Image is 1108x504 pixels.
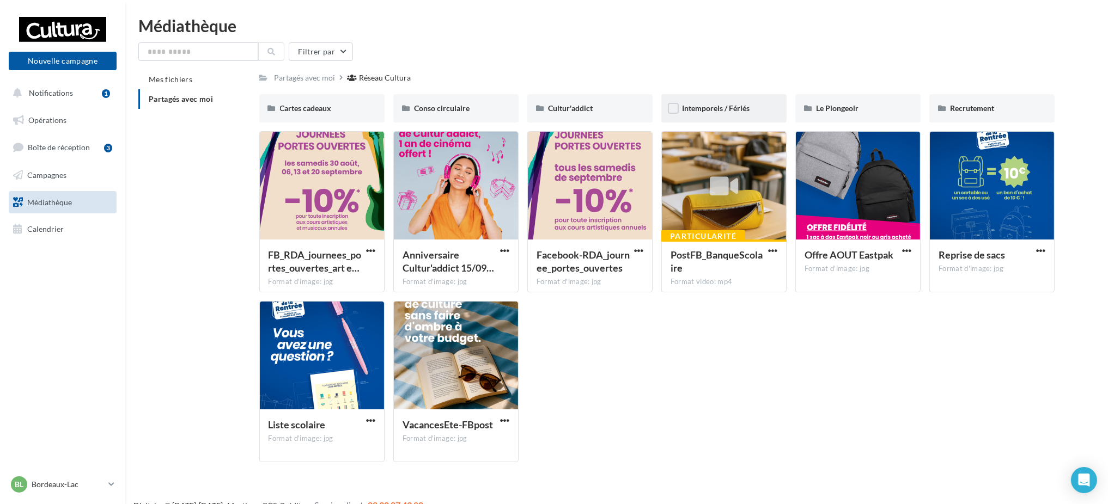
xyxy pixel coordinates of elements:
[537,277,643,287] div: Format d'image: jpg
[939,249,1005,261] span: Reprise de sacs
[27,197,72,206] span: Médiathèque
[1071,467,1097,493] div: Open Intercom Messenger
[27,224,64,233] span: Calendrier
[104,144,112,152] div: 3
[403,277,509,287] div: Format d'image: jpg
[548,103,593,113] span: Cultur'addict
[403,419,493,431] span: VacancesEte-FBpost
[269,419,326,431] span: Liste scolaire
[15,479,23,490] span: BL
[671,249,763,274] span: PostFB_BanqueScolaire
[9,52,117,70] button: Nouvelle campagne
[32,479,104,490] p: Bordeaux-Lac
[7,218,119,241] a: Calendrier
[289,42,353,61] button: Filtrer par
[805,249,893,261] span: Offre AOUT Eastpak
[269,434,375,444] div: Format d'image: jpg
[7,164,119,187] a: Campagnes
[537,249,630,274] span: Facebook-RDA_journee_portes_ouvertes
[671,277,777,287] div: Format video: mp4
[7,191,119,214] a: Médiathèque
[269,249,362,274] span: FB_RDA_journees_portes_ouvertes_art et musique
[403,434,509,444] div: Format d'image: jpg
[816,103,859,113] span: Le Plongeoir
[7,136,119,159] a: Boîte de réception3
[269,277,375,287] div: Format d'image: jpg
[27,170,66,180] span: Campagnes
[7,82,114,105] button: Notifications 1
[149,94,213,103] span: Partagés avec moi
[403,249,494,274] span: Anniversaire Cultur'addict 15/09 au 28/09
[7,109,119,132] a: Opérations
[661,230,745,242] div: Particularité
[275,72,336,83] div: Partagés avec moi
[805,264,911,274] div: Format d'image: jpg
[950,103,994,113] span: Recrutement
[28,115,66,125] span: Opérations
[138,17,1095,34] div: Médiathèque
[682,103,750,113] span: Intemporels / Fériés
[29,88,73,97] span: Notifications
[149,75,192,84] span: Mes fichiers
[9,474,117,495] a: BL Bordeaux-Lac
[360,72,411,83] div: Réseau Cultura
[28,143,90,152] span: Boîte de réception
[280,103,332,113] span: Cartes cadeaux
[939,264,1045,274] div: Format d'image: jpg
[414,103,470,113] span: Conso circulaire
[102,89,110,98] div: 1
